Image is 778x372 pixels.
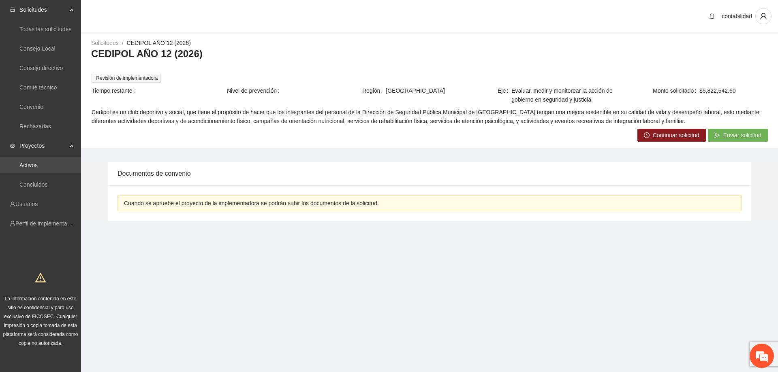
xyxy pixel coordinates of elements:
[653,131,699,140] span: Continuar solicitud
[92,74,161,83] span: Revisión de implementadora
[755,8,772,24] button: user
[15,220,79,227] a: Perfil de implementadora
[637,129,706,142] button: right-circleContinuar solicitud
[122,40,124,46] span: /
[19,181,47,188] a: Concluidos
[91,47,768,60] h3: CEDIPOL AÑO 12 (2026)
[92,86,138,95] span: Tiempo restante
[705,10,718,23] button: bell
[19,104,43,110] a: Convenio
[19,26,71,32] a: Todas las solicitudes
[722,13,752,19] span: contabilidad
[19,84,57,91] a: Comité técnico
[124,199,735,208] div: Cuando se apruebe el proyecto de la implementadora se podrán subir los documentos de la solicitud.
[92,108,767,125] span: Cedipol es un club deportivo y social, que tiene el propósito de hacer que los integrantes del pe...
[498,86,511,104] span: Eje
[19,2,67,18] span: Solicitudes
[706,13,718,19] span: bell
[127,40,191,46] a: CEDIPOL AÑO 12 (2026)
[10,7,15,13] span: inbox
[511,86,632,104] span: Evaluar, medir y monitorear la acción de gobierno en seguridad y justicia
[19,45,56,52] a: Consejo Local
[35,272,46,283] span: warning
[386,86,497,95] span: [GEOGRAPHIC_DATA]
[756,13,771,20] span: user
[118,162,742,185] div: Documentos de convenio
[10,143,15,149] span: eye
[362,86,386,95] span: Región
[653,86,699,95] span: Monto solicitado
[708,129,768,142] button: sendEnviar solicitud
[644,132,650,139] span: right-circle
[19,138,67,154] span: Proyectos
[227,86,282,95] span: Nivel de prevención
[3,296,78,346] span: La información contenida en este sitio es confidencial y para uso exclusivo de FICOSEC. Cualquier...
[91,40,119,46] a: Solicitudes
[19,65,63,71] a: Consejo directivo
[19,162,38,168] a: Activos
[19,123,51,130] a: Rechazadas
[15,201,38,207] a: Usuarios
[714,132,720,139] span: send
[723,131,761,140] span: Enviar solicitud
[699,86,767,95] span: $5,822,542.60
